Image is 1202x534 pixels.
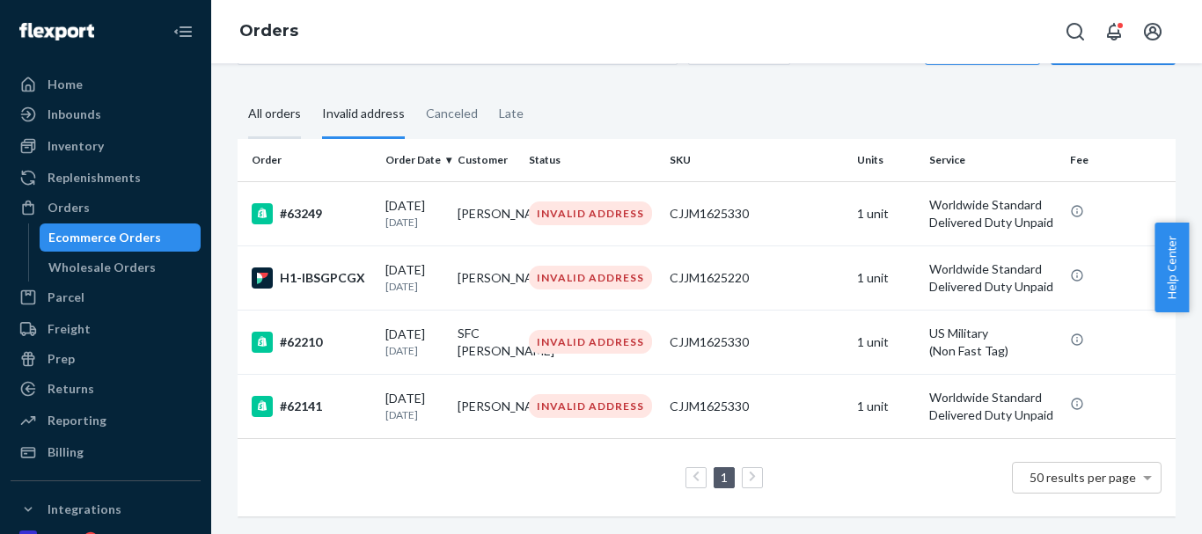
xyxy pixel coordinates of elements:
[40,223,202,252] a: Ecommerce Orders
[1096,14,1132,49] button: Open notifications
[11,100,201,128] a: Inbounds
[48,443,84,461] div: Billing
[11,438,201,466] a: Billing
[451,181,523,245] td: [PERSON_NAME]
[385,261,443,294] div: [DATE]
[48,380,94,398] div: Returns
[11,345,201,373] a: Prep
[11,406,201,435] a: Reporting
[529,330,652,354] div: INVALID ADDRESS
[929,260,1056,296] p: Worldwide Standard Delivered Duty Unpaid
[19,23,94,40] img: Flexport logo
[529,266,652,289] div: INVALID ADDRESS
[11,194,201,222] a: Orders
[252,332,371,353] div: #62210
[929,196,1056,231] p: Worldwide Standard Delivered Duty Unpaid
[850,245,922,310] td: 1 unit
[165,14,201,49] button: Close Navigation
[850,310,922,374] td: 1 unit
[248,91,301,139] div: All orders
[48,320,91,338] div: Freight
[451,374,523,438] td: [PERSON_NAME]
[238,139,378,181] th: Order
[252,396,371,417] div: #62141
[48,199,90,216] div: Orders
[11,375,201,403] a: Returns
[850,139,922,181] th: Units
[239,21,298,40] a: Orders
[451,245,523,310] td: [PERSON_NAME]
[385,279,443,294] p: [DATE]
[252,267,371,289] div: H1-IBSGPCGX
[322,91,405,139] div: Invalid address
[48,76,83,93] div: Home
[529,394,652,418] div: INVALID ADDRESS
[426,91,478,136] div: Canceled
[48,259,156,276] div: Wholesale Orders
[670,333,843,351] div: CJJM1625330
[670,398,843,415] div: CJJM1625330
[670,205,843,223] div: CJJM1625330
[458,152,516,167] div: Customer
[11,315,201,343] a: Freight
[451,310,523,374] td: SFC [PERSON_NAME]
[385,215,443,230] p: [DATE]
[48,501,121,518] div: Integrations
[48,106,101,123] div: Inbounds
[385,407,443,422] p: [DATE]
[48,289,84,306] div: Parcel
[385,326,443,358] div: [DATE]
[11,164,201,192] a: Replenishments
[48,350,75,368] div: Prep
[929,342,1056,360] div: (Non Fast Tag)
[522,139,663,181] th: Status
[663,139,850,181] th: SKU
[225,6,312,57] ol: breadcrumbs
[48,169,141,187] div: Replenishments
[385,390,443,422] div: [DATE]
[1058,14,1093,49] button: Open Search Box
[1154,223,1189,312] button: Help Center
[11,495,201,523] button: Integrations
[252,203,371,224] div: #63249
[11,70,201,99] a: Home
[717,470,731,485] a: Page 1 is your current page
[48,412,106,429] div: Reporting
[850,374,922,438] td: 1 unit
[1063,139,1176,181] th: Fee
[929,325,1056,342] p: US Military
[378,139,451,181] th: Order Date
[385,343,443,358] p: [DATE]
[499,91,524,136] div: Late
[1030,470,1136,485] span: 50 results per page
[48,137,104,155] div: Inventory
[11,283,201,311] a: Parcel
[922,139,1063,181] th: Service
[670,269,843,287] div: CJJM1625220
[11,132,201,160] a: Inventory
[850,181,922,245] td: 1 unit
[1135,14,1170,49] button: Open account menu
[929,389,1056,424] p: Worldwide Standard Delivered Duty Unpaid
[40,253,202,282] a: Wholesale Orders
[385,197,443,230] div: [DATE]
[48,229,161,246] div: Ecommerce Orders
[529,201,652,225] div: INVALID ADDRESS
